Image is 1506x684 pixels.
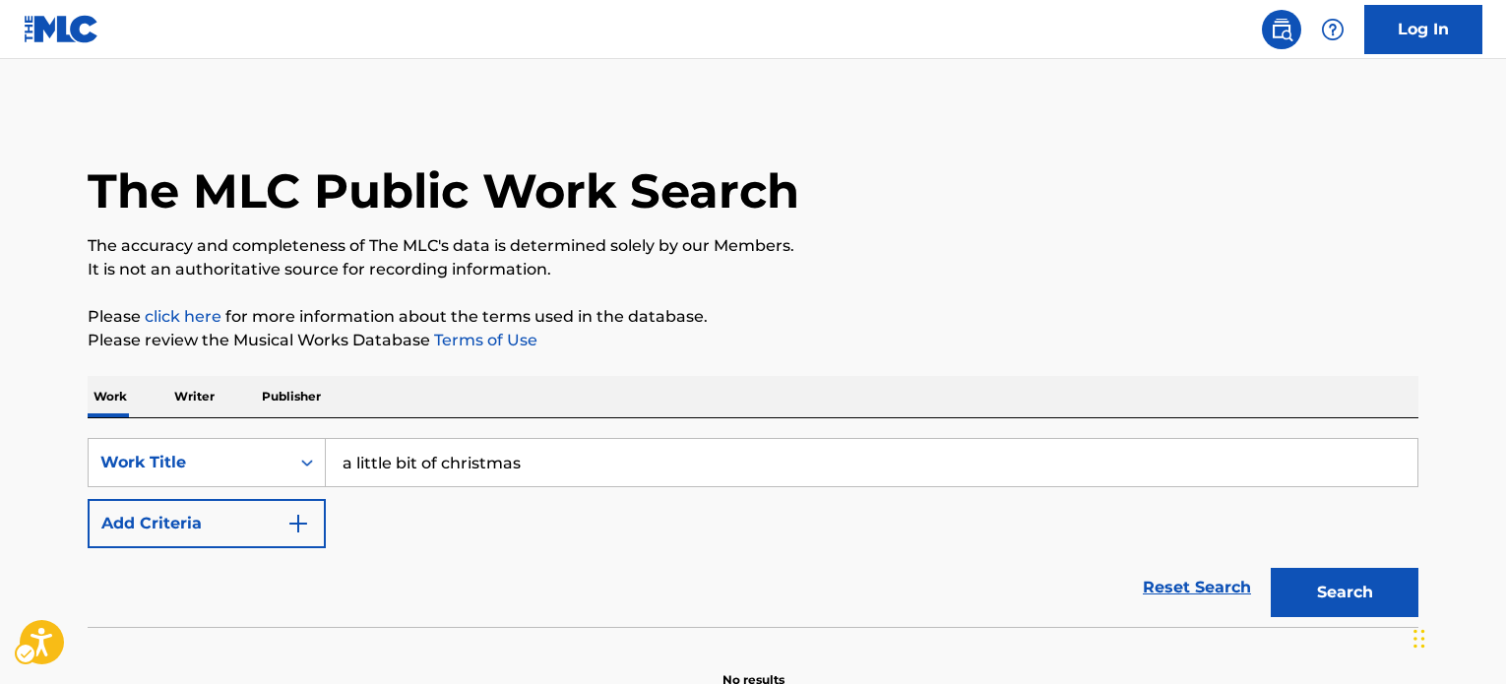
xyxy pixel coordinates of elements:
p: Writer [168,376,220,417]
p: Please review the Musical Works Database [88,329,1418,352]
div: Drag [1413,609,1425,668]
iframe: Hubspot Iframe [1408,590,1506,684]
p: Publisher [256,376,327,417]
img: help [1321,18,1345,41]
input: Search... [326,439,1417,486]
a: Log In [1364,5,1482,54]
div: On [289,439,325,486]
img: 9d2ae6d4665cec9f34b9.svg [286,512,310,535]
h1: The MLC Public Work Search [88,161,799,220]
button: Add Criteria [88,499,326,548]
div: Chat Widget [1408,590,1506,684]
a: Terms of Use [430,331,537,349]
form: Search Form [88,438,1418,627]
p: Please for more information about the terms used in the database. [88,305,1418,329]
img: search [1270,18,1293,41]
div: Work Title [100,451,278,474]
p: It is not an authoritative source for recording information. [88,258,1418,281]
p: The accuracy and completeness of The MLC's data is determined solely by our Members. [88,234,1418,258]
p: Work [88,376,133,417]
a: Reset Search [1133,566,1261,609]
img: MLC Logo [24,15,99,43]
button: Search [1271,568,1418,617]
a: Music industry terminology | mechanical licensing collective [145,307,221,326]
